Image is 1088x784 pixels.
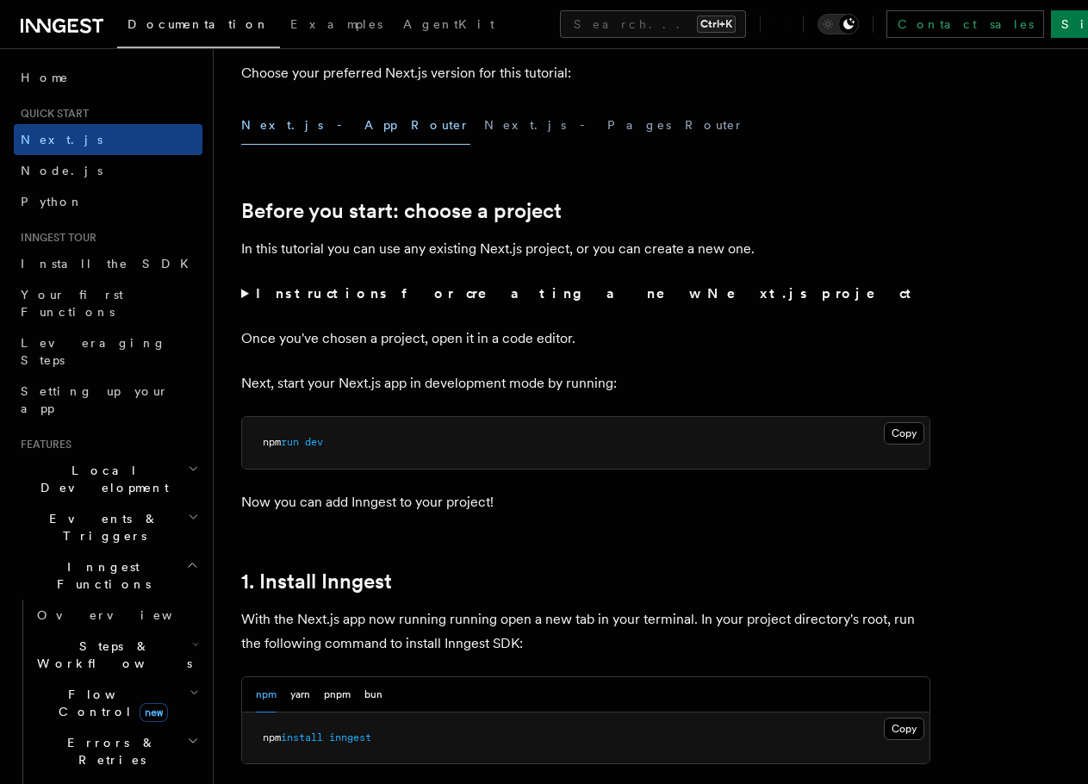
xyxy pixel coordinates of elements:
p: Next, start your Next.js app in development mode by running: [241,371,930,395]
span: new [140,703,168,722]
a: Leveraging Steps [14,327,202,376]
button: pnpm [324,677,351,712]
span: npm [263,436,281,448]
button: yarn [290,677,310,712]
span: Leveraging Steps [21,336,166,367]
button: Copy [884,422,924,445]
a: Home [14,62,202,93]
strong: Instructions for creating a new Next.js project [256,285,918,302]
span: install [281,731,323,744]
p: Choose your preferred Next.js version for this tutorial: [241,61,930,85]
button: Next.js - Pages Router [484,106,744,145]
span: inngest [329,731,371,744]
span: Features [14,438,71,451]
button: Events & Triggers [14,503,202,551]
a: Your first Functions [14,279,202,327]
a: Python [14,186,202,217]
span: Documentation [127,17,270,31]
a: 1. Install Inngest [241,569,392,594]
span: Local Development [14,462,188,496]
a: Contact sales [886,10,1044,38]
a: Node.js [14,155,202,186]
a: Setting up your app [14,376,202,424]
a: Documentation [117,5,280,48]
button: Toggle dark mode [818,14,859,34]
span: Flow Control [30,686,190,720]
button: Inngest Functions [14,551,202,600]
span: Events & Triggers [14,510,188,544]
button: Errors & Retries [30,727,202,775]
a: Overview [30,600,202,631]
summary: Instructions for creating a new Next.js project [241,282,930,306]
button: Flow Controlnew [30,679,202,727]
span: Steps & Workflows [30,638,192,672]
button: Local Development [14,455,202,503]
a: AgentKit [393,5,505,47]
span: Next.js [21,133,103,146]
span: Setting up your app [21,384,169,415]
span: Home [21,69,69,86]
button: bun [364,677,382,712]
a: Examples [280,5,393,47]
span: Quick start [14,107,89,121]
span: AgentKit [403,17,494,31]
p: In this tutorial you can use any existing Next.js project, or you can create a new one. [241,237,930,261]
span: Overview [37,608,214,622]
kbd: Ctrl+K [697,16,736,33]
span: dev [305,436,323,448]
button: Copy [884,718,924,740]
button: Steps & Workflows [30,631,202,679]
span: Python [21,195,84,208]
span: Inngest tour [14,231,96,245]
p: With the Next.js app now running running open a new tab in your terminal. In your project directo... [241,607,930,656]
span: Errors & Retries [30,734,187,768]
span: Inngest Functions [14,558,186,593]
span: Node.js [21,164,103,177]
span: Install the SDK [21,257,199,271]
span: npm [263,731,281,744]
button: npm [256,677,277,712]
a: Next.js [14,124,202,155]
button: Next.js - App Router [241,106,470,145]
button: Search...Ctrl+K [560,10,746,38]
p: Now you can add Inngest to your project! [241,490,930,514]
a: Install the SDK [14,248,202,279]
a: Before you start: choose a project [241,199,562,223]
span: Examples [290,17,382,31]
p: Once you've chosen a project, open it in a code editor. [241,327,930,351]
span: run [281,436,299,448]
span: Your first Functions [21,288,123,319]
